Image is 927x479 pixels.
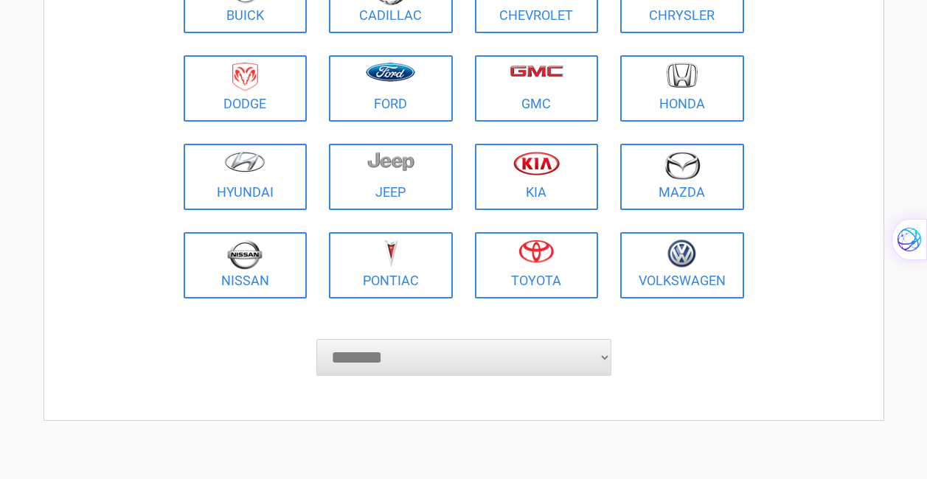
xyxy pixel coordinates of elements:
a: GMC [475,55,599,122]
a: Mazda [620,144,744,210]
img: dodge [232,63,258,91]
a: Volkswagen [620,232,744,298]
a: Toyota [475,232,599,298]
img: mazda [664,151,701,180]
a: Jeep [329,144,453,210]
img: volkswagen [667,239,696,268]
img: gmc [510,65,563,77]
img: jeep [367,151,414,172]
img: toyota [518,239,554,263]
img: pontiac [383,239,398,268]
a: Honda [620,55,744,122]
a: Nissan [184,232,308,298]
img: hyundai [224,151,265,172]
a: Hyundai [184,144,308,210]
img: honda [667,63,698,88]
a: Pontiac [329,232,453,298]
a: Ford [329,55,453,122]
a: Kia [475,144,599,210]
img: kia [513,151,560,175]
img: nissan [227,239,263,270]
a: Dodge [184,55,308,122]
img: ford [366,63,415,82]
